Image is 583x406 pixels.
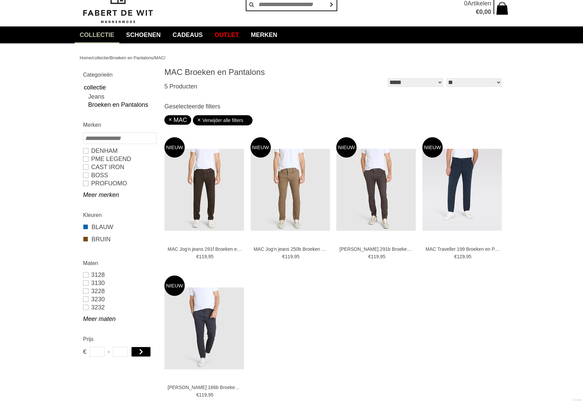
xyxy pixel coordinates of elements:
[83,155,156,163] a: PME LEGEND
[83,163,156,171] a: CAST IRON
[83,179,156,187] a: PROFUOMO
[75,26,119,43] a: collectie
[164,55,165,60] span: /
[83,315,156,323] a: Meer maten
[168,117,187,123] a: MAC
[199,254,207,259] span: 119
[484,8,491,15] span: 00
[371,254,379,259] span: 119
[80,55,92,60] a: Home
[208,254,214,259] span: 95
[168,384,242,390] a: [PERSON_NAME] 186b Broeken en Pantalons
[164,103,503,110] h3: Geselecteerde filters
[479,8,483,15] span: 0
[196,392,199,398] span: €
[168,246,242,252] a: MAC Jog'n jeans 291f Broeken en Pantalons
[154,55,164,60] a: MAC
[83,279,156,287] a: 3130
[108,347,110,357] span: -
[340,246,414,252] a: [PERSON_NAME] 291b Broeken en Pantalons
[83,271,156,279] a: 3128
[457,254,465,259] span: 129
[83,235,156,244] a: BRUIN
[121,26,166,43] a: Schoenen
[368,254,371,259] span: €
[573,396,581,404] a: Divide
[209,26,244,43] a: Outlet
[83,287,156,295] a: 3228
[83,82,156,93] a: collectie
[83,171,156,179] a: BOSS
[246,26,282,43] a: Merken
[422,149,502,231] img: MAC Traveller 199 Broeken en Pantalons
[293,254,294,259] span: ,
[379,254,380,259] span: ,
[110,55,153,60] a: Broeken en Pantalons
[254,246,328,252] a: MAC Jog'n jeans 250b Broeken en Pantalons
[164,67,334,77] h1: MAC Broeken en Pantalons
[93,55,108,60] a: collectie
[164,287,244,369] img: MAC Griffin 186b Broeken en Pantalons
[197,115,248,125] a: Verwijder alle filters
[88,93,156,101] a: Jeans
[483,8,484,15] span: ,
[454,254,457,259] span: €
[83,121,156,129] h2: Merken
[466,254,471,259] span: 95
[294,254,300,259] span: 95
[207,392,208,398] span: ,
[196,254,199,259] span: €
[208,392,214,398] span: 95
[83,70,156,79] h2: Categorieën
[83,303,156,311] a: 3232
[83,347,86,357] span: €
[83,259,156,267] h2: Maten
[285,254,293,259] span: 119
[380,254,386,259] span: 95
[465,254,466,259] span: ,
[83,223,156,231] a: BLAUW
[83,295,156,303] a: 3230
[167,26,208,43] a: Cadeaus
[153,55,155,60] span: /
[92,55,93,60] span: /
[83,191,156,199] a: Meer merken
[476,8,479,15] span: €
[83,211,156,219] h2: Kleuren
[336,149,416,231] img: MAC Griffin 291b Broeken en Pantalons
[164,149,244,231] img: MAC Jog'n jeans 291f Broeken en Pantalons
[108,55,110,60] span: /
[199,392,207,398] span: 119
[282,254,285,259] span: €
[207,254,208,259] span: ,
[88,101,156,109] a: Broeken en Pantalons
[250,149,330,231] img: MAC Jog'n jeans 250b Broeken en Pantalons
[83,335,156,343] h2: Prijs
[164,83,197,90] span: 5 Producten
[83,147,156,155] a: DENHAM
[425,246,500,252] a: MAC Traveller 199 Broeken en Pantalons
